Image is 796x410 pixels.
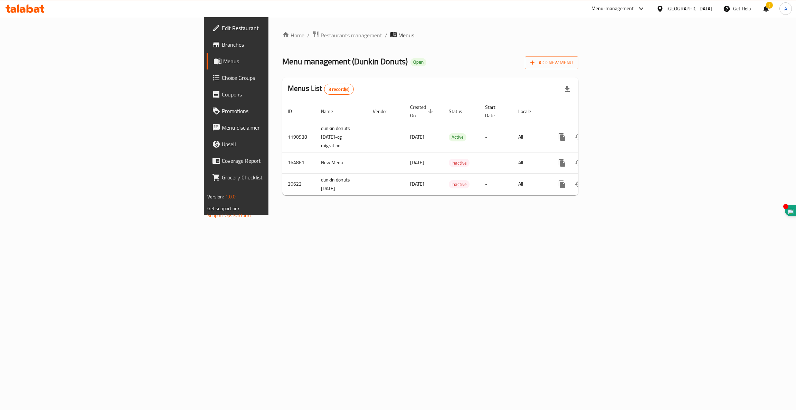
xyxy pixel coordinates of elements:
span: Menu management ( Dunkin Donuts ) [282,54,408,69]
td: - [480,122,513,152]
span: Coupons [222,90,331,99]
span: Status [449,107,471,115]
a: Grocery Checklist [207,169,337,186]
span: Choice Groups [222,74,331,82]
span: Menus [223,57,331,65]
a: Restaurants management [312,31,382,40]
div: Total records count [324,84,354,95]
td: dunkin donuts [DATE] [315,173,367,195]
span: Locale [518,107,540,115]
td: - [480,152,513,173]
div: [GEOGRAPHIC_DATA] [666,5,712,12]
li: / [385,31,387,39]
span: Promotions [222,107,331,115]
h2: Menus List [288,83,354,95]
span: Start Date [485,103,504,120]
button: Change Status [570,155,587,171]
span: [DATE] [410,179,424,188]
span: Name [321,107,342,115]
a: Support.OpsPlatform [207,211,251,220]
td: New Menu [315,152,367,173]
span: Edit Restaurant [222,24,331,32]
div: Menu-management [591,4,634,13]
span: Version: [207,192,224,201]
span: Grocery Checklist [222,173,331,181]
a: Menus [207,53,337,69]
span: Branches [222,40,331,49]
span: Restaurants management [321,31,382,39]
span: Coverage Report [222,157,331,165]
td: - [480,173,513,195]
span: ID [288,107,301,115]
span: Get support on: [207,204,239,213]
span: 3 record(s) [324,86,354,93]
a: Coverage Report [207,152,337,169]
td: dunkin donuts [DATE]-cg migration [315,122,367,152]
button: more [554,155,570,171]
div: Export file [559,81,576,97]
a: Coupons [207,86,337,103]
span: 1.0.0 [225,192,236,201]
span: Inactive [449,180,470,188]
th: Actions [548,101,626,122]
a: Choice Groups [207,69,337,86]
span: Open [410,59,426,65]
span: Menus [398,31,414,39]
a: Edit Restaurant [207,20,337,36]
td: All [513,152,548,173]
span: Inactive [449,159,470,167]
span: Active [449,133,466,141]
span: [DATE] [410,132,424,141]
button: more [554,176,570,193]
td: All [513,173,548,195]
button: Add New Menu [525,56,578,69]
span: Created On [410,103,435,120]
span: Vendor [373,107,396,115]
span: Upsell [222,140,331,148]
a: Promotions [207,103,337,119]
a: Branches [207,36,337,53]
a: Menu disclaimer [207,119,337,136]
table: enhanced table [282,101,626,195]
td: All [513,122,548,152]
span: A [784,5,787,12]
span: [DATE] [410,158,424,167]
div: Open [410,58,426,66]
span: Add New Menu [530,58,573,67]
button: Change Status [570,176,587,193]
a: Upsell [207,136,337,152]
button: Change Status [570,129,587,145]
button: more [554,129,570,145]
nav: breadcrumb [282,31,578,40]
span: Menu disclaimer [222,123,331,132]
